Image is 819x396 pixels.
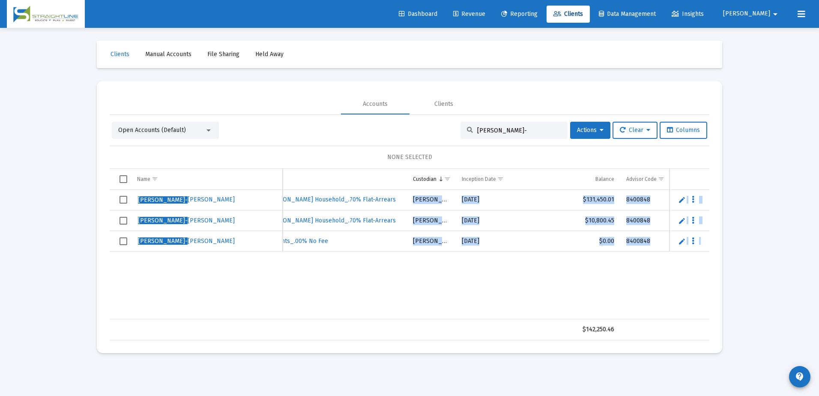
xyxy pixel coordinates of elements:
[626,176,657,183] div: Advisor Code
[120,237,127,245] div: Select row
[216,217,396,224] span: [PERSON_NAME] Household_.70% Flat-Arrears
[138,196,235,203] span: [PERSON_NAME]
[456,190,517,210] td: [DATE]
[660,122,707,139] button: Columns
[120,217,127,225] div: Select row
[407,210,456,231] td: [PERSON_NAME]
[553,10,583,18] span: Clients
[456,169,517,189] td: Column Inception Date
[595,176,614,183] div: Balance
[399,10,437,18] span: Dashboard
[255,51,284,58] span: Held Away
[678,196,686,204] a: Edit
[577,126,604,134] span: Actions
[477,127,561,134] input: Search
[248,46,290,63] a: Held Away
[620,210,672,231] td: 8400848
[620,231,672,252] td: 8400848
[215,214,397,227] a: [PERSON_NAME]-[PERSON_NAME] Household_.70% Flat-Arrears
[501,10,538,18] span: Reporting
[456,210,517,231] td: [DATE]
[138,196,188,204] span: [PERSON_NAME]-
[592,6,663,23] a: Data Management
[407,231,456,252] td: [PERSON_NAME]
[413,176,436,183] div: Custodian
[723,10,770,18] span: [PERSON_NAME]
[770,6,780,23] mat-icon: arrow_drop_down
[620,126,650,134] span: Clear
[497,176,504,182] span: Show filter options for column 'Inception Date'
[137,214,236,227] a: [PERSON_NAME]-[PERSON_NAME]
[517,231,620,252] td: $0.00
[446,6,492,23] a: Revenue
[570,122,610,139] button: Actions
[207,51,239,58] span: File Sharing
[216,196,396,203] span: [PERSON_NAME] Household_.70% Flat-Arrears
[392,6,444,23] a: Dashboard
[494,6,544,23] a: Reporting
[407,190,456,210] td: [PERSON_NAME]
[145,51,191,58] span: Manual Accounts
[665,6,711,23] a: Insights
[456,231,517,252] td: [DATE]
[517,210,620,231] td: $10,800.45
[599,10,656,18] span: Data Management
[667,126,700,134] span: Columns
[111,51,129,58] span: Clients
[200,46,246,63] a: File Sharing
[672,10,704,18] span: Insights
[434,100,453,108] div: Clients
[620,190,672,210] td: 8400848
[658,176,664,182] span: Show filter options for column 'Advisor Code'
[117,153,702,162] div: NONE SELECTED
[137,235,236,248] a: [PERSON_NAME]-[PERSON_NAME]
[462,176,496,183] div: Inception Date
[120,196,127,204] div: Select row
[209,169,407,189] td: Column Billing Group
[407,169,456,189] td: Column Custodian
[215,193,397,206] a: [PERSON_NAME]-[PERSON_NAME] Household_.70% Flat-Arrears
[620,169,672,189] td: Column Advisor Code
[138,237,235,245] span: [PERSON_NAME]
[444,176,451,182] span: Show filter options for column 'Custodian'
[363,100,388,108] div: Accounts
[104,46,136,63] a: Clients
[713,5,791,22] button: [PERSON_NAME]
[678,237,686,245] a: Edit
[795,372,805,382] mat-icon: contact_support
[13,6,78,23] img: Dashboard
[138,237,188,245] span: [PERSON_NAME]-
[118,126,186,134] span: Open Accounts (Default)
[110,169,709,340] div: Data grid
[517,190,620,210] td: $131,450.01
[517,169,620,189] td: Column Balance
[678,217,686,225] a: Edit
[613,122,658,139] button: Clear
[131,169,283,189] td: Column Name
[120,175,127,183] div: Select all
[453,10,485,18] span: Revenue
[138,46,198,63] a: Manual Accounts
[547,6,590,23] a: Clients
[523,325,614,334] div: $142,250.46
[138,217,235,224] span: [PERSON_NAME]
[137,176,150,183] div: Name
[152,176,158,182] span: Show filter options for column 'Name'
[137,193,236,206] a: [PERSON_NAME]-[PERSON_NAME]
[138,217,188,224] span: [PERSON_NAME]-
